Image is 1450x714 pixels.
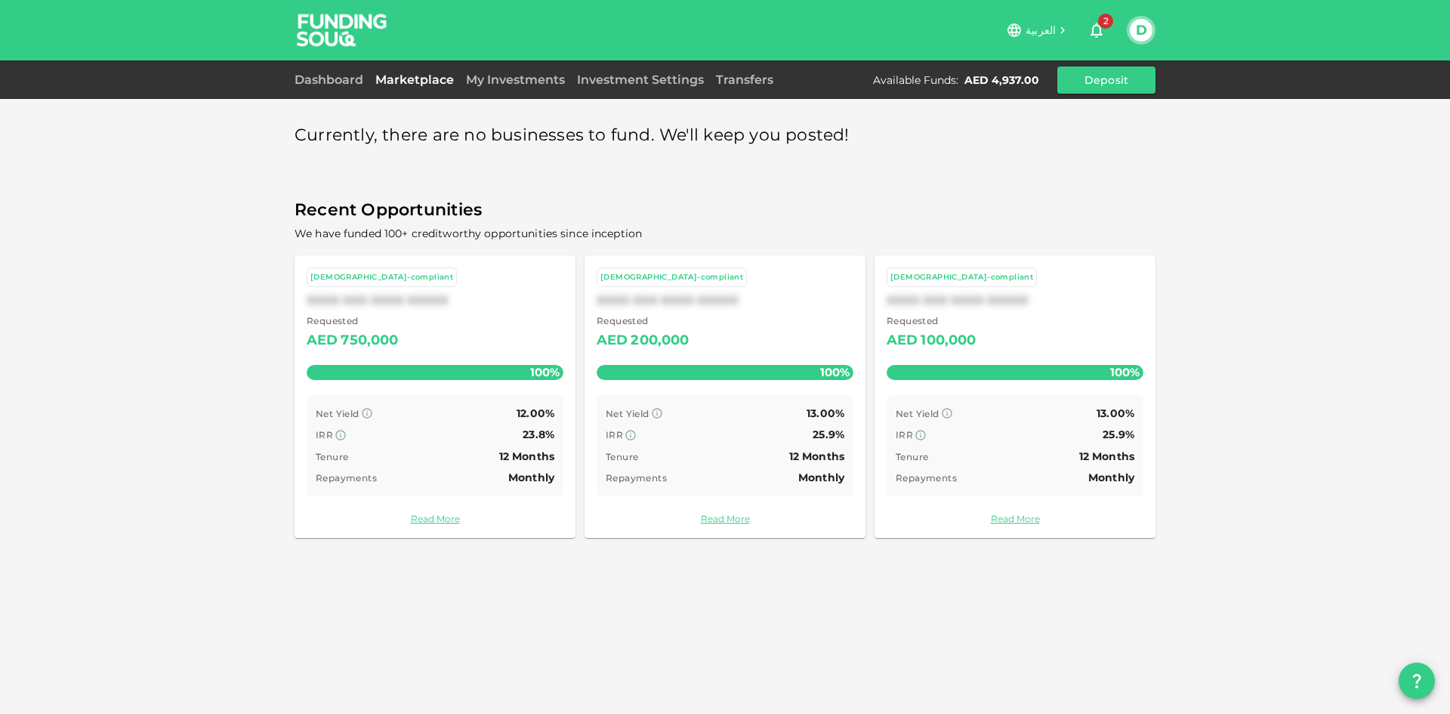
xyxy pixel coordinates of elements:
[1057,66,1155,94] button: Deposit
[316,429,333,440] span: IRR
[597,314,690,329] span: Requested
[1088,471,1134,484] span: Monthly
[887,314,976,329] span: Requested
[875,255,1155,538] a: [DEMOGRAPHIC_DATA]-compliantXXXX XXX XXXX XXXXX Requested AED100,000100% Net Yield 13.00% IRR 25....
[295,73,369,87] a: Dashboard
[597,293,853,308] div: XXXX XXX XXXX XXXXX
[1106,361,1143,383] span: 100%
[1079,450,1134,463] span: 12 Months
[816,361,853,383] span: 100%
[1399,663,1435,699] button: question
[597,512,853,526] a: Read More
[295,255,575,538] a: [DEMOGRAPHIC_DATA]-compliantXXXX XXX XXXX XXXXX Requested AED750,000100% Net Yield 12.00% IRR 23....
[606,408,649,419] span: Net Yield
[316,451,348,462] span: Tenure
[517,406,554,420] span: 12.00%
[597,329,628,353] div: AED
[460,73,571,87] a: My Investments
[807,406,844,420] span: 13.00%
[310,271,453,284] div: [DEMOGRAPHIC_DATA]-compliant
[921,329,976,353] div: 100,000
[585,255,865,538] a: [DEMOGRAPHIC_DATA]-compliantXXXX XXX XXXX XXXXX Requested AED200,000100% Net Yield 13.00% IRR 25....
[1026,23,1056,37] span: العربية
[631,329,689,353] div: 200,000
[887,293,1143,308] div: XXXX XXX XXXX XXXXX
[1103,428,1134,441] span: 25.9%
[295,196,1155,225] span: Recent Opportunities
[896,408,939,419] span: Net Yield
[307,329,338,353] div: AED
[508,471,554,484] span: Monthly
[571,73,710,87] a: Investment Settings
[1097,406,1134,420] span: 13.00%
[523,428,554,441] span: 23.8%
[896,451,928,462] span: Tenure
[307,293,563,308] div: XXXX XXX XXXX XXXXX
[307,314,399,329] span: Requested
[1081,15,1112,45] button: 2
[890,271,1033,284] div: [DEMOGRAPHIC_DATA]-compliant
[316,408,359,419] span: Net Yield
[606,429,623,440] span: IRR
[606,472,667,484] span: Repayments
[499,450,554,463] span: 12 Months
[896,429,913,440] span: IRR
[295,227,642,240] span: We have funded 100+ creditworthy opportunities since inception
[295,121,850,150] span: Currently, there are no businesses to fund. We'll keep you posted!
[964,73,1039,88] div: AED 4,937.00
[798,471,844,484] span: Monthly
[710,73,779,87] a: Transfers
[316,472,377,484] span: Repayments
[887,512,1143,526] a: Read More
[600,271,743,284] div: [DEMOGRAPHIC_DATA]-compliant
[789,450,844,463] span: 12 Months
[307,512,563,526] a: Read More
[896,472,957,484] span: Repayments
[1130,19,1152,42] button: D
[526,361,563,383] span: 100%
[813,428,844,441] span: 25.9%
[606,451,638,462] span: Tenure
[341,329,398,353] div: 750,000
[887,329,918,353] div: AED
[873,73,958,88] div: Available Funds :
[369,73,460,87] a: Marketplace
[1098,14,1113,29] span: 2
